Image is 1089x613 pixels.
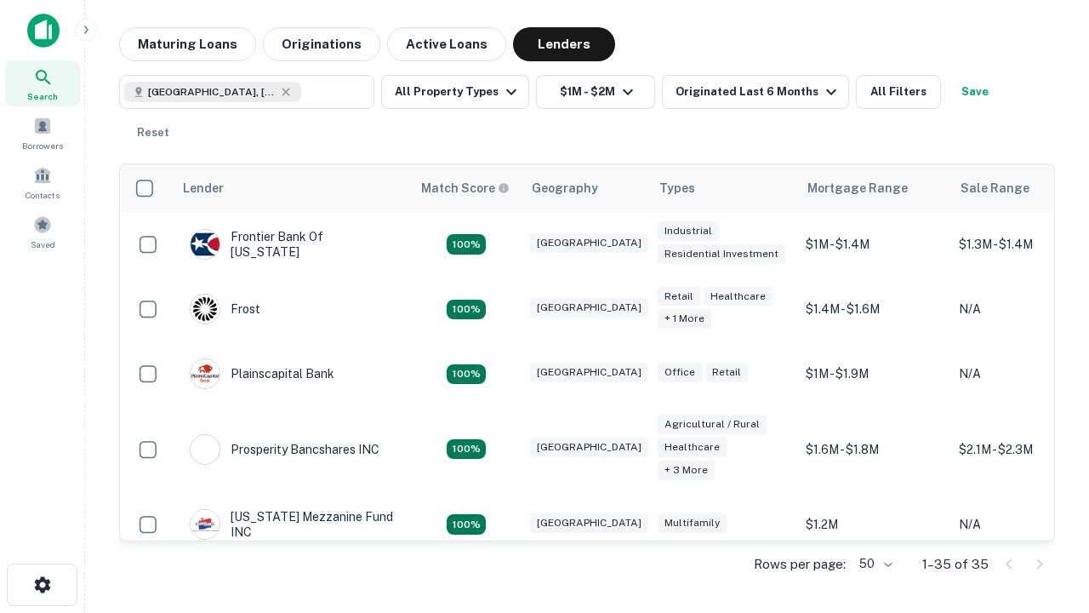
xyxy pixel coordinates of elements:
div: Frost [190,294,260,324]
button: Originated Last 6 Months [662,75,849,109]
td: $1.4M - $1.6M [797,277,950,341]
div: Geography [532,178,598,198]
th: Types [649,164,797,212]
div: Frontier Bank Of [US_STATE] [190,229,394,260]
div: [GEOGRAPHIC_DATA] [530,363,648,382]
th: Lender [173,164,411,212]
th: Geography [522,164,649,212]
img: picture [191,230,220,259]
a: Saved [5,209,80,255]
div: 50 [852,552,895,576]
div: [GEOGRAPHIC_DATA] [530,513,648,533]
button: Originations [263,27,380,61]
button: $1M - $2M [536,75,655,109]
button: All Filters [856,75,941,109]
div: [GEOGRAPHIC_DATA] [530,438,648,457]
div: Multifamily [658,513,727,533]
p: 1–35 of 35 [922,554,989,575]
div: Healthcare [658,438,727,457]
div: + 3 more [658,461,715,480]
div: Plainscapital Bank [190,358,334,389]
div: + 1 more [658,309,711,329]
a: Search [5,60,80,106]
h6: Match Score [421,179,506,198]
th: Mortgage Range [797,164,950,212]
div: Prosperity Bancshares INC [190,434,379,465]
div: Office [658,363,702,382]
div: Mortgage Range [807,178,908,198]
img: picture [191,510,220,539]
span: Contacts [26,188,60,202]
div: Retail [705,363,748,382]
a: Borrowers [5,110,80,156]
div: Matching Properties: 6, hasApolloMatch: undefined [447,439,486,460]
div: Matching Properties: 5, hasApolloMatch: undefined [447,514,486,535]
div: Industrial [658,221,719,241]
div: Capitalize uses an advanced AI algorithm to match your search with the best lender. The match sco... [421,179,510,198]
div: Retail [658,287,700,306]
div: Matching Properties: 4, hasApolloMatch: undefined [447,364,486,385]
td: $1.6M - $1.8M [797,406,950,492]
div: Agricultural / Rural [658,415,767,434]
div: Sale Range [961,178,1029,198]
img: capitalize-icon.png [27,14,60,48]
div: Healthcare [704,287,773,306]
div: Residential Investment [658,244,785,264]
img: picture [191,295,220,324]
div: Matching Properties: 4, hasApolloMatch: undefined [447,300,486,320]
div: [GEOGRAPHIC_DATA] [530,233,648,253]
iframe: Chat Widget [1004,477,1089,559]
div: [US_STATE] Mezzanine Fund INC [190,509,394,540]
div: [GEOGRAPHIC_DATA] [530,298,648,318]
img: picture [191,435,220,464]
button: Lenders [513,27,615,61]
td: $1.2M [797,492,950,557]
img: picture [191,359,220,388]
button: Save your search to get updates of matches that match your search criteria. [948,75,1002,109]
button: All Property Types [381,75,529,109]
button: Reset [126,116,180,150]
div: Matching Properties: 4, hasApolloMatch: undefined [447,234,486,255]
button: Active Loans [387,27,506,61]
td: $1M - $1.9M [797,341,950,406]
div: Originated Last 6 Months [676,82,841,102]
span: [GEOGRAPHIC_DATA], [GEOGRAPHIC_DATA], [GEOGRAPHIC_DATA] [148,84,276,100]
p: Rows per page: [754,554,846,575]
a: Contacts [5,159,80,205]
button: Maturing Loans [119,27,256,61]
div: Lender [183,178,224,198]
span: Search [27,89,58,103]
th: Capitalize uses an advanced AI algorithm to match your search with the best lender. The match sco... [411,164,522,212]
div: Types [659,178,695,198]
span: Saved [31,238,55,251]
td: $1M - $1.4M [797,212,950,277]
span: Borrowers [22,139,63,152]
